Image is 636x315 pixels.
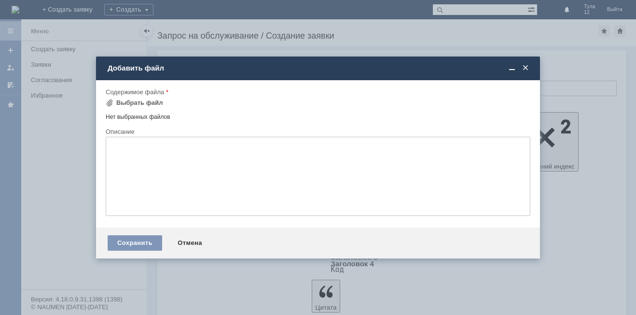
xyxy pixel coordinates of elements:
div: Содержимое файла [106,89,528,95]
div: Выбрать файл [116,99,163,107]
span: Свернуть (Ctrl + M) [507,64,517,72]
div: Нет выбранных файлов [106,110,530,121]
div: Описание [106,129,528,135]
div: Добавить файл [108,64,530,72]
span: Закрыть [521,64,530,72]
